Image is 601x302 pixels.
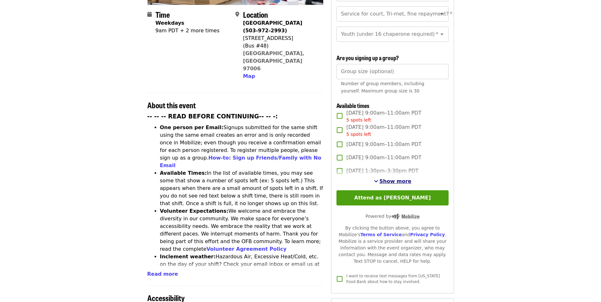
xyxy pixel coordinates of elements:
[380,178,412,184] span: Show more
[336,190,448,205] button: Attend as [PERSON_NAME]
[147,270,178,278] button: Read more
[160,207,324,253] li: We welcome and embrace the diversity in our community. We make space for everyone’s accessibility...
[160,124,324,169] li: Signups submitted for the same shift using the same email creates an error and is only recorded o...
[235,11,239,17] i: map-marker-alt icon
[160,124,224,130] strong: One person per Email:
[438,9,446,18] button: Open
[147,271,178,277] span: Read more
[410,232,445,237] a: Privacy Policy
[147,99,196,110] span: About this event
[156,9,170,20] span: Time
[346,154,421,161] span: [DATE] 9:00am–11:00am PDT
[346,109,421,123] span: [DATE] 9:00am–11:00am PDT
[346,141,421,148] span: [DATE] 9:00am–11:00am PDT
[243,35,318,42] div: [STREET_ADDRESS]
[336,225,448,265] div: By clicking the button above, you agree to Mobilize's and . Mobilize is a service provider and wi...
[346,117,371,123] span: 5 spots left
[366,214,419,219] span: Powered by
[243,72,255,80] button: Map
[156,27,220,35] div: 9am PDT + 2 more times
[147,11,152,17] i: calendar icon
[336,53,399,62] span: Are you signing up a group?
[156,20,184,26] strong: Weekdays
[160,253,324,291] li: Hazardous Air, Excessive Heat/Cold, etc. on the day of your shift? Check your email inbox or emai...
[360,232,402,237] a: Terms of Service
[346,123,421,138] span: [DATE] 9:00am–11:00am PDT
[391,214,419,219] img: Powered by Mobilize
[243,50,304,72] a: [GEOGRAPHIC_DATA], [GEOGRAPHIC_DATA] 97006
[160,254,216,260] strong: Inclement weather:
[160,155,322,168] a: How-to: Sign up Friends/Family with No Email
[147,113,278,120] strong: -- -- -- READ BEFORE CONTINUING-- -- -:
[160,169,324,207] li: In the list of available times, you may see some that show a number of spots left (ex: 5 spots le...
[243,9,268,20] span: Location
[336,64,448,79] input: [object Object]
[207,246,287,252] a: Volunteer Agreement Policy
[346,167,418,175] span: [DATE] 1:30pm–3:30pm PDT
[438,30,446,39] button: Open
[346,132,371,137] span: 5 spots left
[243,42,318,50] div: (Bus #48)
[160,208,229,214] strong: Volunteer Expectations:
[243,73,255,79] span: Map
[243,20,302,34] strong: [GEOGRAPHIC_DATA] (503-972-2993)
[346,274,440,284] span: I want to receive text messages from [US_STATE] Food Bank about how to stay involved.
[341,81,424,93] span: Number of group members, including yourself. Maximum group size is 30
[336,101,369,110] span: Available times
[374,178,412,185] button: See more timeslots
[160,170,207,176] strong: Available Times:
